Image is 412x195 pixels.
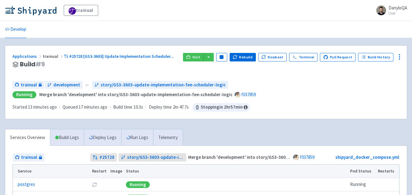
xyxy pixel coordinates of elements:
[39,92,232,97] strong: Merge branch 'development' into story/GS3-3603-update-implementation-fee-scheduler-logic
[335,154,399,160] a: shipyard_docker_compose.yml
[5,5,56,15] img: Shipyard logo
[21,154,37,161] span: trainual
[149,104,172,111] span: Deploy time
[69,54,174,59] span: #25728 [GS3-3603] Update Implementation Scheduler ...
[79,104,107,110] time: 17 minutes ago
[64,5,98,16] a: trainual
[126,181,150,188] div: Running
[241,92,256,97] a: f037859
[53,82,80,89] span: development
[18,181,35,188] a: postgres
[389,5,407,11] span: DanyloQA
[90,165,108,178] th: Restart
[121,129,153,146] a: Run Logs
[289,53,317,61] a: Terminal
[188,154,381,160] strong: Merge branch 'development' into story/GS3-3603-update-implementation-fee-scheduler-logic
[119,153,186,162] a: story/GS3-3603-update-implementation-fee-scheduler-logic
[13,153,45,162] a: trainual
[134,104,143,111] span: 10.3s
[320,53,356,61] a: Pull Request
[300,154,314,160] a: f037859
[5,129,50,146] a: Services Overview
[376,165,399,178] th: Restarts
[153,129,183,146] a: Telemetry
[5,21,26,38] a: Develop
[50,129,84,146] a: Build Logs
[84,129,121,146] a: Deploy Logs
[21,82,37,89] span: trainual
[348,165,376,178] th: Pod Status
[192,55,200,60] span: Visit
[28,104,57,110] time: 13 minutes ago
[13,81,44,89] a: trainual
[92,81,228,89] a: story/GS3-3603-update-implementation-fee-scheduler-logic
[13,103,250,112] div: · · ·
[13,91,36,98] div: Running
[216,53,227,61] button: Pause
[101,82,226,89] span: story/GS3-3603-update-implementation-fee-scheduler-logic
[124,165,348,178] th: Status
[183,53,204,61] a: Visit
[373,5,407,15] a: DanyloQA User
[43,54,64,59] span: trainual
[13,165,90,178] th: Service
[389,11,407,15] small: User
[127,154,184,161] span: story/GS3-3603-update-implementation-fee-scheduler-logic
[358,53,393,61] a: Build History
[13,54,43,59] a: Applications
[258,53,287,61] button: Rowboat
[90,153,117,162] a: #25728
[192,103,250,112] span: Stopping in 2 hr 57 min
[63,104,107,110] span: Queued
[45,81,83,89] a: development
[113,104,132,111] span: Build time
[85,82,90,89] span: ←
[99,154,114,161] strong: # 25728
[35,60,45,68] span: # 9
[20,61,45,68] span: Build
[230,53,256,61] button: Rebuild
[108,165,124,178] th: Image
[64,54,175,59] a: #25728 [GS3-3603] Update Implementation Scheduler...
[13,104,57,110] span: Started
[173,104,189,111] span: 2m 47.7s
[348,178,376,191] td: Running
[92,182,97,187] button: Restart pod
